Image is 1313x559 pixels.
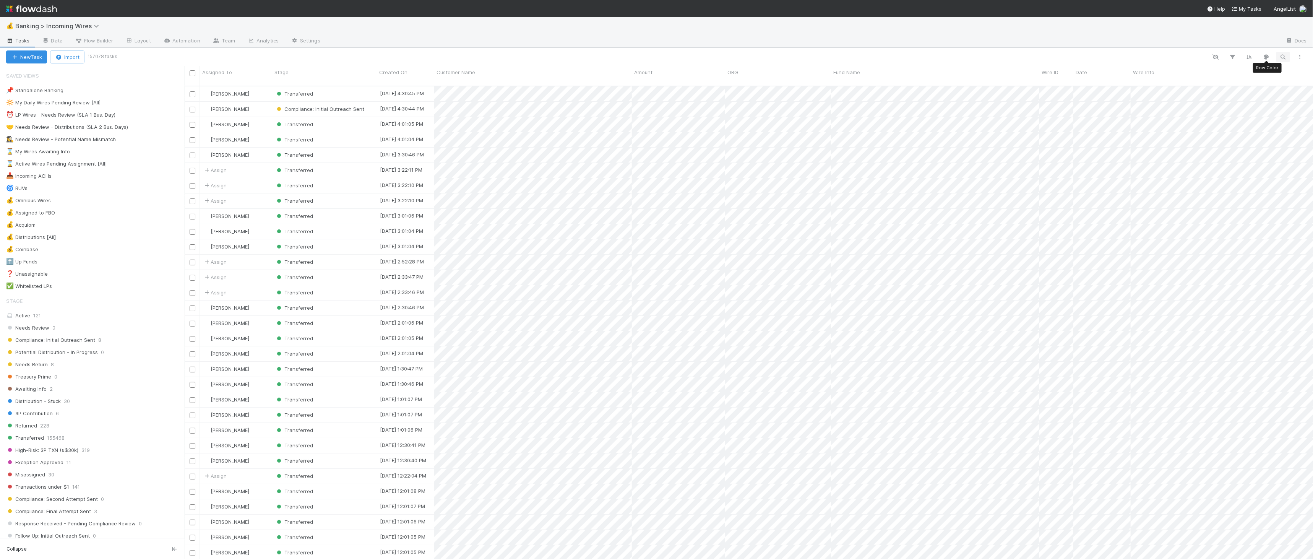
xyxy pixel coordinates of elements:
span: Transferred [275,427,313,433]
div: [PERSON_NAME] [203,487,249,495]
div: Transferred [275,243,313,250]
div: Acquiom [6,220,36,230]
span: 💰 [6,23,14,29]
span: [PERSON_NAME] [211,244,249,250]
span: Customer Name [437,68,475,76]
div: Assign [203,472,227,480]
div: My Daily Wires Pending Review [All] [6,98,101,107]
span: [PERSON_NAME] [211,549,249,556]
span: Transferred [275,244,313,250]
div: [DATE] 1:01:07 PM [380,395,422,403]
div: Assigned to FBO [6,208,55,218]
div: Transferred [275,227,313,235]
small: 157078 tasks [88,53,117,60]
div: Compliance: Initial Outreach Sent [275,105,364,113]
div: Transferred [275,197,313,205]
span: Transferred [275,320,313,326]
span: ⏰ [6,111,14,118]
span: Transferred [275,289,313,296]
div: [PERSON_NAME] [203,90,249,97]
span: Wire Info [1133,68,1154,76]
button: NewTask [6,50,47,63]
input: Toggle Row Selected [190,229,195,235]
span: ORG [727,68,738,76]
span: Tasks [6,37,30,44]
span: Transferred [275,549,313,556]
div: Transferred [275,533,313,541]
div: Transferred [275,472,313,480]
div: [DATE] 2:33:47 PM [380,273,424,281]
input: Toggle Row Selected [190,336,195,342]
span: 8 [51,360,54,369]
span: 2 [50,384,53,394]
img: avatar_eacbd5bb-7590-4455-a9e9-12dcb5674423.png [203,351,209,357]
span: Transferred [275,167,313,173]
div: [DATE] 3:01:04 PM [380,242,423,250]
div: [PERSON_NAME] [203,442,249,449]
div: [DATE] 3:22:10 PM [380,181,423,189]
div: Transferred [275,166,313,174]
span: Transferred [275,396,313,403]
a: Automation [157,35,206,47]
div: Transferred [275,503,313,510]
span: Transferred [275,228,313,234]
input: Toggle Row Selected [190,321,195,327]
span: Needs Return [6,360,48,369]
div: [PERSON_NAME] [203,335,249,342]
div: [DATE] 12:01:07 PM [380,502,425,510]
div: Transferred [275,319,313,327]
div: [PERSON_NAME] [203,120,249,128]
div: Transferred [275,212,313,220]
span: Assign [203,258,227,266]
span: 3P Contribution [6,409,53,418]
input: Toggle Row Selected [190,367,195,372]
span: Assign [203,166,227,174]
div: [PERSON_NAME] [203,503,249,510]
div: Whitelisted LPs [6,281,52,291]
div: Omnibus Wires [6,196,51,205]
span: Saved Views [6,68,39,83]
span: Distribution - Stuck [6,396,61,406]
div: [DATE] 1:01:06 PM [380,426,422,434]
span: Treasury Prime [6,372,51,382]
span: 0 [54,372,57,382]
span: AngelList [1274,6,1296,12]
div: [DATE] 12:01:08 PM [380,487,425,495]
div: Unassignable [6,269,48,279]
div: [DATE] 12:01:06 PM [380,518,425,525]
span: 💰 [6,234,14,240]
a: Settings [285,35,326,47]
div: [DATE] 3:22:10 PM [380,197,423,204]
span: 121 [33,312,41,318]
span: 8 [98,335,101,345]
span: [PERSON_NAME] [211,152,249,158]
a: My Tasks [1232,5,1262,13]
div: Incoming ACHs [6,171,52,181]
input: Toggle Row Selected [190,260,195,265]
div: Active Wires Pending Assignment [All] [6,159,107,169]
div: Transferred [275,365,313,373]
input: Toggle Row Selected [190,489,195,495]
div: [PERSON_NAME] [203,212,249,220]
div: [DATE] 4:01:04 PM [380,135,423,143]
div: Transferred [275,90,313,97]
input: Toggle Row Selected [190,214,195,219]
input: Toggle Row Selected [190,535,195,541]
div: Transferred [275,380,313,388]
img: avatar_eacbd5bb-7590-4455-a9e9-12dcb5674423.png [203,427,209,433]
span: Transferred [275,91,313,97]
div: Needs Review - Potential Name Mismatch [6,135,116,144]
span: ✅ [6,283,14,289]
span: [PERSON_NAME] [211,106,249,112]
img: avatar_eacbd5bb-7590-4455-a9e9-12dcb5674423.png [203,412,209,418]
img: avatar_eacbd5bb-7590-4455-a9e9-12dcb5674423.png [203,396,209,403]
a: Team [206,35,241,47]
span: Needs Review [6,323,49,333]
div: [PERSON_NAME] [203,549,249,556]
span: Compliance: Initial Outreach Sent [275,106,364,112]
div: [DATE] 1:30:47 PM [380,365,423,372]
span: [PERSON_NAME] [211,320,249,326]
span: [PERSON_NAME] [211,519,249,525]
div: Help [1207,5,1225,13]
span: 228 [40,421,49,431]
